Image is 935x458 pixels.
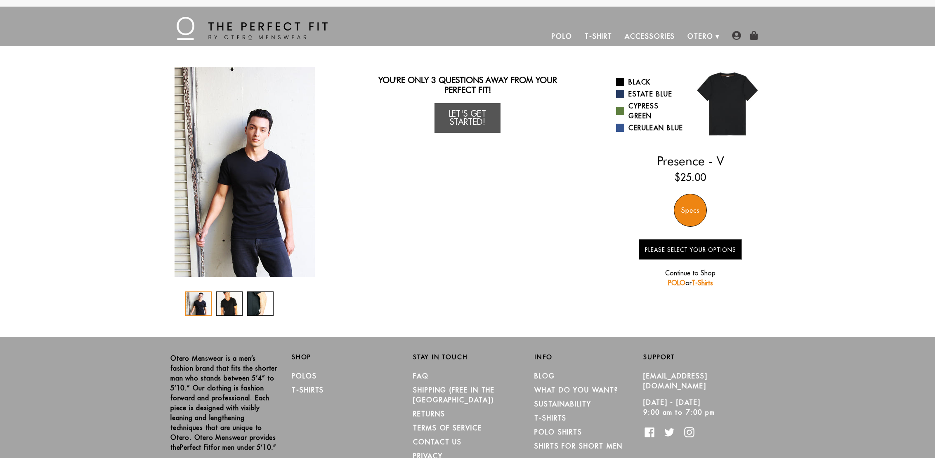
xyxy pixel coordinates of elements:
[578,26,619,46] a: T-Shirt
[170,67,319,277] div: 1 / 3
[175,67,315,277] img: IMG_2089_copy_1024x1024_2x_942a6603-54c1-4003-9c8f-5ff6a8ea1aac_340x.jpg
[639,268,742,288] p: Continue to Shop or
[534,442,623,450] a: Shirts for Short Men
[292,372,317,380] a: Polos
[681,26,720,46] a: Otero
[692,279,713,287] a: T-Shirts
[619,26,681,46] a: Accessories
[668,279,685,287] a: POLO
[413,386,495,404] a: SHIPPING (Free in the [GEOGRAPHIC_DATA])
[616,153,765,168] h2: Presence - V
[247,291,274,316] div: 3 / 3
[185,291,212,316] div: 1 / 3
[292,353,401,361] h2: Shop
[674,194,707,227] div: Specs
[413,353,522,361] h2: Stay in Touch
[643,397,752,417] p: [DATE] - [DATE] 9:00 am to 7:00 pm
[616,101,684,121] a: Cypress Green
[645,246,736,254] span: Please Select Your Options
[545,26,578,46] a: Polo
[534,414,567,422] a: T-Shirts
[534,353,643,361] h2: Info
[413,410,445,418] a: RETURNS
[749,31,758,40] img: shopping-bag-icon.png
[534,386,618,394] a: What Do You Want?
[690,67,765,141] img: 01.jpg
[180,443,211,451] strong: Perfect Fit
[675,170,706,185] ins: $25.00
[413,372,429,380] a: FAQ
[534,400,591,408] a: Sustainability
[434,103,501,133] a: Let's Get Started!
[616,89,684,99] a: Estate Blue
[643,353,765,361] h2: Support
[643,372,708,390] a: [EMAIL_ADDRESS][DOMAIN_NAME]
[369,75,565,95] h2: You're only 3 questions away from your perfect fit!
[170,353,279,452] p: Otero Menswear is a men’s fashion brand that fits the shorter man who stands between 5’4” to 5’10...
[413,424,482,432] a: TERMS OF SERVICE
[534,372,555,380] a: Blog
[216,291,243,316] div: 2 / 3
[639,239,742,260] button: Please Select Your Options
[616,77,684,87] a: Black
[413,438,462,446] a: CONTACT US
[616,123,684,133] a: Cerulean Blue
[732,31,741,40] img: user-account-icon.png
[177,17,328,40] img: The Perfect Fit - by Otero Menswear - Logo
[534,428,582,436] a: Polo Shirts
[292,386,324,394] a: T-Shirts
